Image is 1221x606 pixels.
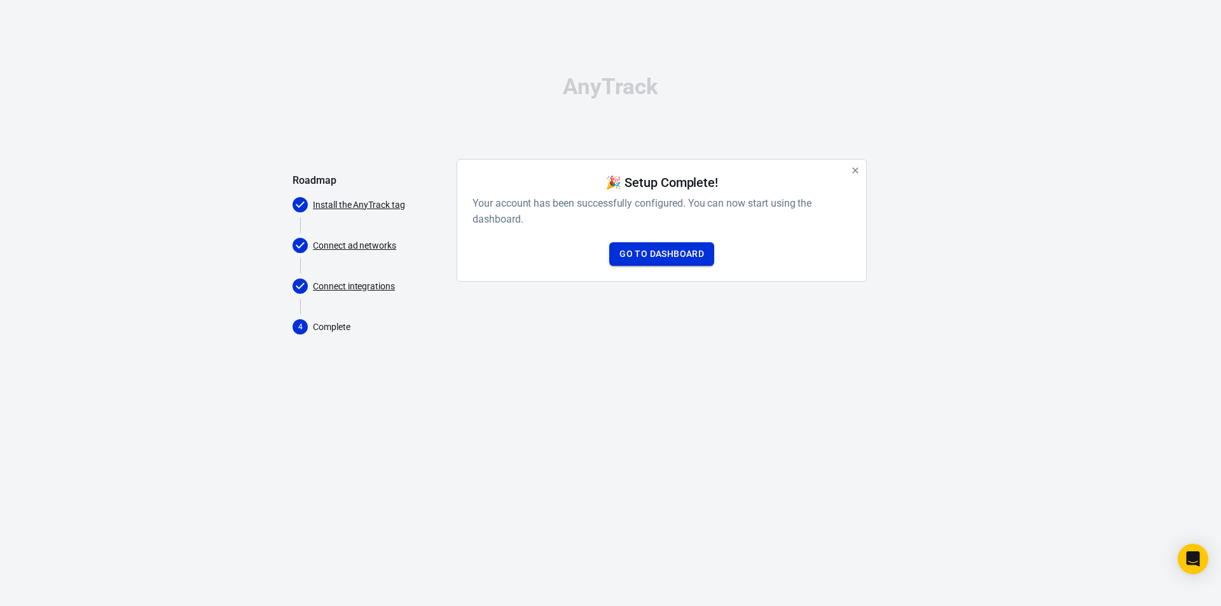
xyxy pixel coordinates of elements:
[313,280,395,293] a: Connect integrations
[293,76,928,98] div: AnyTrack
[473,195,851,227] h6: Your account has been successfully configured. You can now start using the dashboard.
[1178,544,1208,574] div: Open Intercom Messenger
[605,175,718,190] h4: 🎉 Setup Complete!
[298,322,303,331] text: 4
[313,198,405,212] a: Install the AnyTrack tag
[313,320,446,334] p: Complete
[293,174,446,187] h5: Roadmap
[609,242,714,266] a: Go to Dashboard
[313,239,396,252] a: Connect ad networks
